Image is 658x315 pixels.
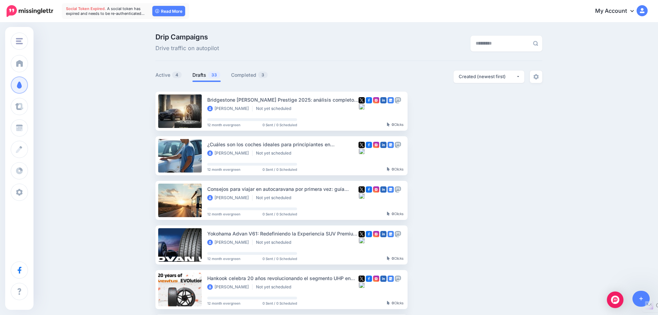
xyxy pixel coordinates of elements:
[366,97,372,103] img: facebook-square.png
[208,72,220,78] span: 33
[207,106,252,111] li: [PERSON_NAME]
[392,301,394,305] b: 0
[454,71,524,83] button: Created (newest first)
[207,230,359,238] div: Yokohama Advan V61: Redefiniendo la Experiencia SUV Premium en [GEOGRAPHIC_DATA]
[155,71,182,79] a: Active4
[366,231,372,237] img: facebook-square.png
[207,140,359,148] div: ¿Cuáles son los coches ideales para principiantes en [GEOGRAPHIC_DATA] (2025)?
[380,142,387,148] img: linkedin-square.png
[388,276,394,282] img: google_business-square.png
[359,282,365,288] img: bluesky-grey-square.png
[380,231,387,237] img: linkedin-square.png
[207,96,359,104] div: Bridgestone [PERSON_NAME] Prestige 2025: análisis completo del nuevo neumático premium para SUV
[256,240,295,245] li: Not yet scheduled
[359,148,365,154] img: bluesky-grey-square.png
[231,71,268,79] a: Completed3
[373,142,379,148] img: instagram-square.png
[172,72,182,78] span: 4
[388,97,394,103] img: google_business-square.png
[256,195,295,201] li: Not yet scheduled
[359,97,365,103] img: twitter-square.png
[359,142,365,148] img: twitter-square.png
[380,97,387,103] img: linkedin-square.png
[373,186,379,193] img: instagram-square.png
[387,257,403,261] div: Clicks
[588,3,648,20] a: My Account
[207,168,240,171] span: 12 month evergreen
[387,167,390,171] img: pointer-grey-darker.png
[152,6,185,16] a: Read More
[388,142,394,148] img: google_business-square.png
[207,240,252,245] li: [PERSON_NAME]
[207,185,359,193] div: Consejos para viajar en autocaravana por primera vez: guía completa 2025
[258,72,268,78] span: 3
[533,41,538,46] img: search-grey-6.png
[359,186,365,193] img: twitter-square.png
[392,256,394,260] b: 0
[380,186,387,193] img: linkedin-square.png
[263,257,297,260] span: 0 Sent / 0 Scheduled
[66,6,145,16] span: A social token has expired and needs to be re-authenticated…
[359,237,365,243] img: bluesky-grey-square.png
[207,123,240,127] span: 12 month evergreen
[388,231,394,237] img: google_business-square.png
[366,276,372,282] img: facebook-square.png
[359,193,365,199] img: bluesky-grey-square.png
[387,212,403,216] div: Clicks
[373,231,379,237] img: instagram-square.png
[387,122,390,127] img: pointer-grey-darker.png
[263,302,297,305] span: 0 Sent / 0 Scheduled
[155,34,219,40] span: Drip Campaigns
[256,150,295,156] li: Not yet scheduled
[533,74,539,80] img: settings-grey.png
[387,256,390,260] img: pointer-grey-darker.png
[395,276,401,282] img: mastodon-grey-square.png
[459,73,516,80] div: Created (newest first)
[387,123,403,127] div: Clicks
[263,168,297,171] span: 0 Sent / 0 Scheduled
[607,291,623,308] div: Open Intercom Messenger
[387,212,390,216] img: pointer-grey-darker.png
[207,257,240,260] span: 12 month evergreen
[359,103,365,110] img: bluesky-grey-square.png
[395,142,401,148] img: mastodon-grey-square.png
[395,231,401,237] img: mastodon-grey-square.png
[207,150,252,156] li: [PERSON_NAME]
[380,276,387,282] img: linkedin-square.png
[366,186,372,193] img: facebook-square.png
[359,231,365,237] img: twitter-square.png
[387,167,403,172] div: Clicks
[392,122,394,127] b: 0
[373,97,379,103] img: instagram-square.png
[387,301,403,305] div: Clicks
[263,123,297,127] span: 0 Sent / 0 Scheduled
[263,212,297,216] span: 0 Sent / 0 Scheduled
[207,302,240,305] span: 12 month evergreen
[207,212,240,216] span: 12 month evergreen
[192,71,221,79] a: Drafts33
[366,142,372,148] img: facebook-square.png
[387,301,390,305] img: pointer-grey-darker.png
[155,44,219,53] span: Drive traffic on autopilot
[207,274,359,282] div: Hankook celebra 20 años revolucionando el segmento UHP en [GEOGRAPHIC_DATA] con su familia [PERSO...
[7,5,53,17] img: Missinglettr
[388,186,394,193] img: google_business-square.png
[207,195,252,201] li: [PERSON_NAME]
[66,6,106,11] span: Social Token Expired.
[392,212,394,216] b: 0
[16,38,23,44] img: menu.png
[256,106,295,111] li: Not yet scheduled
[256,284,295,290] li: Not yet scheduled
[207,284,252,290] li: [PERSON_NAME]
[395,97,401,103] img: mastodon-grey-square.png
[392,167,394,171] b: 0
[359,276,365,282] img: twitter-square.png
[373,276,379,282] img: instagram-square.png
[395,186,401,193] img: mastodon-grey-square.png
